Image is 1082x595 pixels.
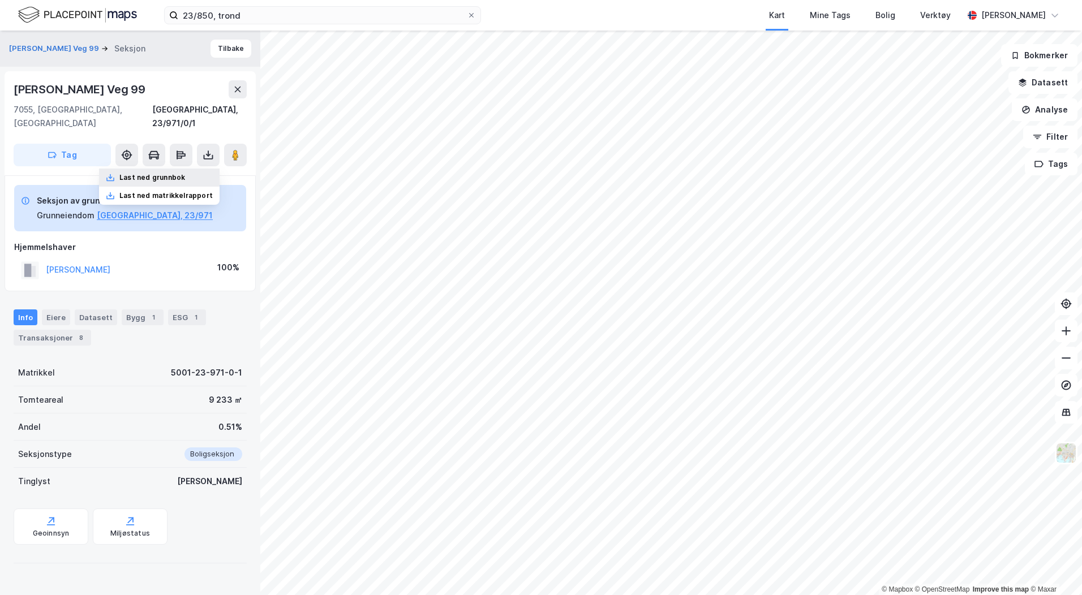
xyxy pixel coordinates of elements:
[14,240,246,254] div: Hjemmelshaver
[209,393,242,407] div: 9 233 ㎡
[915,585,970,593] a: OpenStreetMap
[218,420,242,434] div: 0.51%
[119,173,185,182] div: Last ned grunnbok
[37,209,95,222] div: Grunneiendom
[973,585,1029,593] a: Improve this map
[75,332,87,343] div: 8
[168,309,206,325] div: ESG
[14,309,37,325] div: Info
[171,366,242,380] div: 5001-23-971-0-1
[810,8,851,22] div: Mine Tags
[1025,541,1082,595] iframe: Chat Widget
[119,191,213,200] div: Last ned matrikkelrapport
[1023,126,1077,148] button: Filter
[14,144,111,166] button: Tag
[18,5,137,25] img: logo.f888ab2527a4732fd821a326f86c7f29.svg
[211,40,251,58] button: Tilbake
[148,312,159,323] div: 1
[190,312,201,323] div: 1
[18,393,63,407] div: Tomteareal
[1008,71,1077,94] button: Datasett
[37,194,213,208] div: Seksjon av grunneiendom
[110,529,150,538] div: Miljøstatus
[33,529,70,538] div: Geoinnsyn
[152,103,247,130] div: [GEOGRAPHIC_DATA], 23/971/0/1
[18,475,50,488] div: Tinglyst
[122,309,164,325] div: Bygg
[1025,153,1077,175] button: Tags
[14,103,152,130] div: 7055, [GEOGRAPHIC_DATA], [GEOGRAPHIC_DATA]
[1001,44,1077,67] button: Bokmerker
[882,585,913,593] a: Mapbox
[920,8,951,22] div: Verktøy
[1025,541,1082,595] div: Kontrollprogram for chat
[18,366,55,380] div: Matrikkel
[1012,98,1077,121] button: Analyse
[14,80,148,98] div: [PERSON_NAME] Veg 99
[114,42,145,55] div: Seksjon
[177,475,242,488] div: [PERSON_NAME]
[1055,442,1077,464] img: Z
[9,43,101,54] button: [PERSON_NAME] Veg 99
[217,261,239,274] div: 100%
[97,209,213,222] button: [GEOGRAPHIC_DATA], 23/971
[18,420,41,434] div: Andel
[178,7,467,24] input: Søk på adresse, matrikkel, gårdeiere, leietakere eller personer
[769,8,785,22] div: Kart
[42,309,70,325] div: Eiere
[981,8,1046,22] div: [PERSON_NAME]
[18,447,72,461] div: Seksjonstype
[875,8,895,22] div: Bolig
[14,330,91,346] div: Transaksjoner
[75,309,117,325] div: Datasett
